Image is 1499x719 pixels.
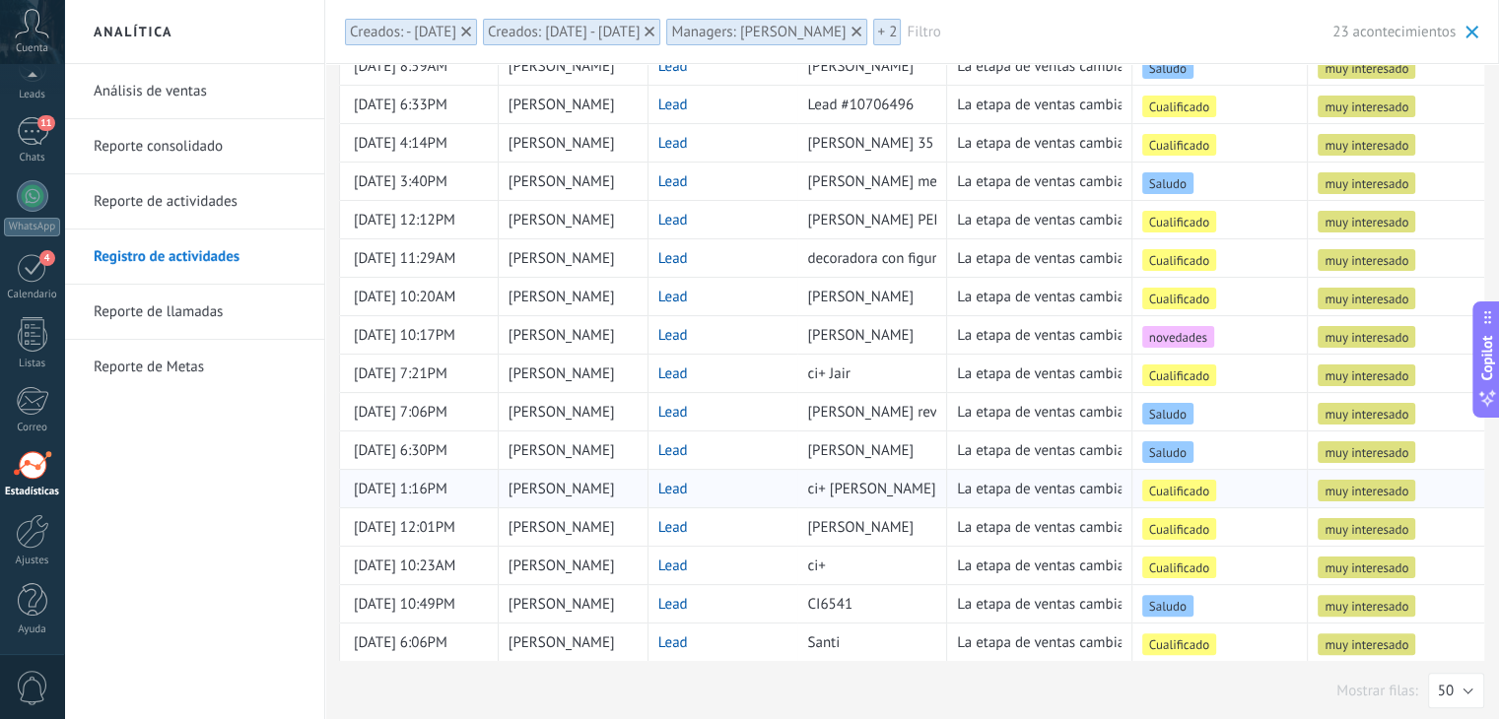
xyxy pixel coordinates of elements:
[807,364,850,383] span: ci+ Jair
[807,134,933,153] span: [PERSON_NAME] 35
[1318,556,1415,578] div: muy interesado
[1318,364,1415,386] div: muy interesado
[488,23,641,41] div: Creados: 08/09/2025 - 14/09/2025
[509,134,615,153] span: [PERSON_NAME]
[1142,288,1216,309] div: Cualificado
[1318,403,1415,425] div: muy interesado
[509,172,615,191] span: [PERSON_NAME]
[807,518,914,537] span: [PERSON_NAME]
[499,278,639,315] div: Juan Felipe Ossa
[957,211,1139,229] span: La etapa de ventas cambiada
[1149,406,1187,423] span: Saludo
[957,441,1139,460] span: La etapa de ventas cambiada
[354,96,447,114] span: [DATE] 6:33PM
[797,355,937,392] div: ci+ Jair
[797,316,937,354] div: Silvia
[4,422,61,434] div: Correo
[1325,329,1408,346] span: muy interesado
[1149,252,1209,269] span: Cualificado
[947,124,1123,162] div: La etapa de ventas cambiada
[1325,98,1408,115] span: muy interesado
[1325,521,1408,538] span: muy interesado
[658,480,688,498] a: Lead
[1142,249,1216,271] div: Cualificado
[957,403,1139,422] span: La etapa de ventas cambiada
[797,547,937,584] div: ci+
[947,431,1123,469] div: La etapa de ventas cambiada
[1318,211,1415,232] div: muy interesado
[807,595,852,614] span: CI6541
[509,403,615,422] span: [PERSON_NAME]
[1325,367,1408,384] span: muy interesado
[354,441,447,460] span: [DATE] 6:30PM
[4,358,61,370] div: Listas
[1149,636,1209,653] span: Cualificado
[1142,326,1214,348] div: novedades
[499,508,639,546] div: Juan Felipe Ossa
[16,42,48,55] span: Cuenta
[354,633,447,652] span: [DATE] 6:06PM
[807,288,914,306] span: [PERSON_NAME]
[64,174,324,229] li: Reporte de actividades
[1325,559,1408,576] span: muy interesado
[797,431,937,469] div: Tatiana
[1325,406,1408,423] span: muy interesado
[1318,518,1415,540] div: muy interesado
[354,134,447,153] span: [DATE] 4:14PM
[499,585,639,622] div: Juan Felipe Ossa
[94,64,305,119] a: Análisis de ventas
[94,119,305,174] a: Reporte consolidado
[957,57,1139,76] span: La etapa de ventas cambiada
[957,288,1139,306] span: La etapa de ventas cambiada
[658,211,688,229] a: Lead
[509,326,615,345] span: [PERSON_NAME]
[797,201,937,238] div: CRISTINA PEDIDO P ESTRELLA
[94,340,305,395] a: Reporte de Metas
[1318,249,1415,271] div: muy interesado
[509,556,615,575] span: [PERSON_NAME]
[1149,559,1209,576] span: Cualificado
[807,96,914,114] span: Lead #10706496
[499,316,639,354] div: Juan Felipe Ossa
[499,201,639,238] div: Juan Felipe Ossa
[1142,480,1216,501] div: Cualificado
[797,585,937,622] div: CI6541
[957,364,1139,383] span: La etapa de ventas cambiada
[1142,403,1193,425] div: Saludo
[797,47,937,85] div: manuel duque int
[807,480,935,498] span: ci+ [PERSON_NAME]
[957,595,1139,614] span: La etapa de ventas cambiada
[1325,598,1408,615] span: muy interesado
[1318,633,1415,655] div: muy interesado
[499,623,639,661] div: Juan Felipe Ossa
[4,152,61,164] div: Chats
[499,431,639,469] div: Juan Felipe Ossa
[1325,291,1408,307] span: muy interesado
[509,288,615,306] span: [PERSON_NAME]
[1318,172,1415,194] div: muy interesado
[1149,367,1209,384] span: Cualificado
[1332,23,1456,41] span: 23 acontecimientos
[947,547,1123,584] div: La etapa de ventas cambiada
[797,623,937,661] div: Santi
[94,285,305,340] a: Reporte de llamadas
[4,623,61,636] div: Ayuda
[509,96,615,114] span: [PERSON_NAME]
[658,134,688,153] a: Lead
[947,393,1123,430] div: La etapa de ventas cambiada
[1325,444,1408,461] span: muy interesado
[947,86,1123,123] div: La etapa de ventas cambiada
[797,239,937,277] div: decoradora con figuras
[807,249,950,268] span: decoradora con figuras
[4,89,61,101] div: Leads
[658,633,688,652] a: Lead
[658,326,688,345] a: Lead
[807,403,1034,422] span: [PERSON_NAME] revendedor cucuta
[354,211,455,229] span: [DATE] 12:12PM
[354,57,447,76] span: [DATE] 8:59AM
[1318,595,1415,617] div: muy interesado
[1438,682,1454,700] span: 50
[1142,172,1193,194] div: Saludo
[797,508,937,546] div: Rocío
[1149,175,1187,192] span: Saludo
